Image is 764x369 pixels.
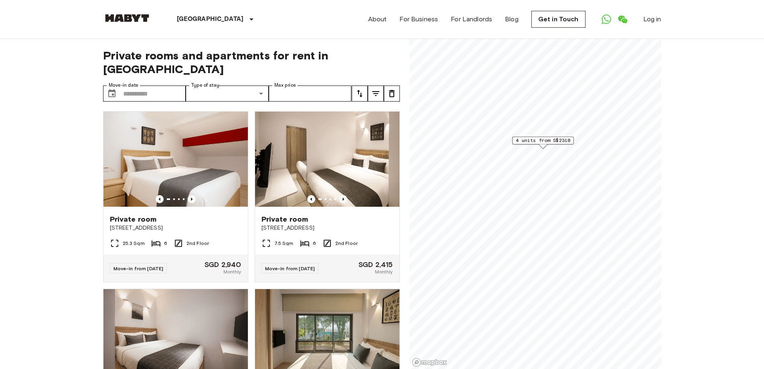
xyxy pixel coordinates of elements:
[110,224,241,232] span: [STREET_ADDRESS]
[614,11,630,27] a: Open WeChat
[384,86,400,102] button: tune
[368,14,387,24] a: About
[451,14,492,24] a: For Landlords
[188,195,196,203] button: Previous image
[205,261,241,268] span: SGD 2,940
[261,214,308,224] span: Private room
[598,11,614,27] a: Open WhatsApp
[191,82,219,89] label: Type of stay
[359,261,393,268] span: SGD 2,415
[261,224,393,232] span: [STREET_ADDRESS]
[103,112,248,208] img: Marketing picture of unit SG-01-127-001-001
[156,195,164,203] button: Previous image
[339,195,347,203] button: Previous image
[643,14,661,24] a: Log in
[274,82,296,89] label: Max price
[103,111,248,282] a: Marketing picture of unit SG-01-127-001-001Previous imagePrevious imagePrivate room[STREET_ADDRES...
[505,14,519,24] a: Blog
[412,358,447,367] a: Mapbox logo
[265,265,315,271] span: Move-in from [DATE]
[352,86,368,102] button: tune
[113,265,164,271] span: Move-in from [DATE]
[516,137,570,144] span: 4 units from S$2310
[368,86,384,102] button: tune
[399,14,438,24] a: For Business
[255,111,400,282] a: Marketing picture of unit SG-01-127-001-004Previous imagePrevious imagePrivate room[STREET_ADDRES...
[110,214,157,224] span: Private room
[274,240,294,247] span: 7.5 Sqm
[375,268,393,275] span: Monthly
[223,268,241,275] span: Monthly
[512,137,574,149] div: Map marker
[335,240,358,247] span: 2nd Floor
[103,14,151,22] img: Habyt
[307,195,315,203] button: Previous image
[531,11,586,28] a: Get in Touch
[164,240,167,247] span: 6
[104,86,120,102] button: Choose date
[109,82,138,89] label: Move-in date
[103,49,400,76] span: Private rooms and apartments for rent in [GEOGRAPHIC_DATA]
[177,14,244,24] p: [GEOGRAPHIC_DATA]
[255,112,399,208] img: Marketing picture of unit SG-01-127-001-004
[186,240,209,247] span: 2nd Floor
[123,240,145,247] span: 25.3 Sqm
[313,240,316,247] span: 6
